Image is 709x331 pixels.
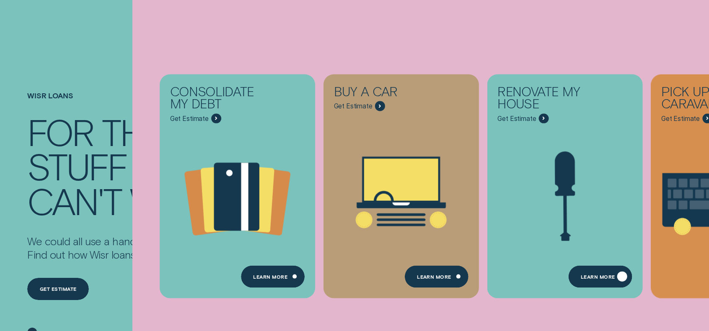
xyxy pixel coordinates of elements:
a: Learn more [241,265,305,287]
div: can't [27,183,121,218]
div: Renovate My House [497,85,597,113]
a: Renovate My House - Learn more [487,74,643,292]
span: Get Estimate [170,114,209,123]
span: Get Estimate [661,114,700,123]
div: Buy a car [334,85,433,101]
a: Learn more [568,265,632,287]
a: Buy a car - Learn more [323,74,479,292]
span: Get Estimate [334,102,373,110]
div: Consolidate my debt [170,85,269,113]
a: Learn More [404,265,468,287]
a: Get estimate [27,278,89,300]
p: We could all use a hand from time to time. Find out how Wisr loans can support you. [27,234,219,261]
span: Get Estimate [497,114,536,123]
h1: Wisr loans [27,91,219,114]
a: Consolidate my debt - Learn more [160,74,315,292]
div: stuff [27,149,127,183]
div: wait [130,183,205,218]
div: the [102,114,163,149]
h4: For the stuff that can't wait [27,114,219,218]
div: For [27,114,93,149]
